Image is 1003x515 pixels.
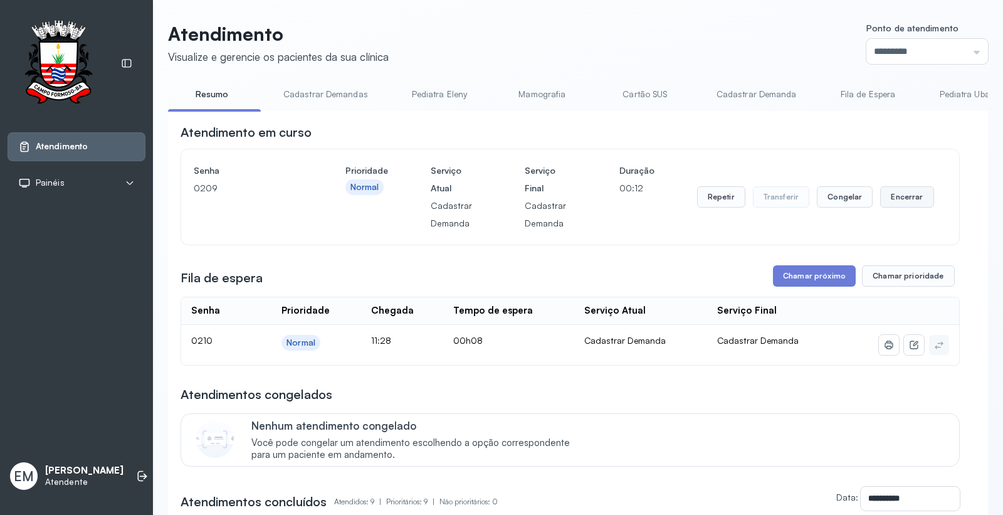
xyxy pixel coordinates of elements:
p: 00:12 [619,179,654,197]
a: Cartão SUS [601,84,689,105]
a: Mamografia [498,84,586,105]
div: Senha [191,305,220,317]
div: Prioridade [281,305,330,317]
p: Atendente [45,477,123,487]
a: Cadastrar Demandas [271,84,381,105]
h3: Atendimentos concluídos [181,493,327,511]
span: 00h08 [453,335,483,346]
h4: Prioridade [345,162,388,179]
h3: Atendimento em curso [181,124,312,141]
h4: Duração [619,162,654,179]
span: Painéis [36,178,65,188]
a: Cadastrar Demanda [704,84,809,105]
img: Logotipo do estabelecimento [13,20,103,107]
h3: Atendimentos congelados [181,386,332,403]
button: Chamar próximo [773,265,856,287]
p: Cadastrar Demanda [431,197,482,232]
label: Data: [836,492,858,502]
span: Atendimento [36,141,88,152]
p: Não prioritários: 0 [439,493,498,511]
a: Resumo [168,84,256,105]
p: Atendimento [168,23,389,45]
span: 0210 [191,335,213,346]
img: Imagem de CalloutCard [196,420,234,458]
button: Transferir [753,186,810,208]
div: Chegada [371,305,414,317]
p: [PERSON_NAME] [45,465,123,477]
button: Chamar prioridade [862,265,955,287]
div: Serviço Final [717,305,777,317]
div: Normal [286,337,315,348]
div: Serviço Atual [584,305,646,317]
h4: Serviço Final [525,162,576,197]
a: Pediatra Eleny [396,84,483,105]
p: Prioritários: 9 [386,493,439,511]
a: Atendimento [18,141,135,153]
p: Atendidos: 9 [334,493,386,511]
span: | [379,497,381,506]
h4: Senha [194,162,303,179]
h3: Fila de espera [181,269,263,287]
span: Você pode congelar um atendimento escolhendo a opção correspondente para um paciente em andamento. [251,437,583,461]
button: Encerrar [880,186,933,208]
p: 0209 [194,179,303,197]
button: Repetir [697,186,745,208]
p: Cadastrar Demanda [525,197,576,232]
span: 11:28 [371,335,391,346]
div: Cadastrar Demanda [584,335,697,346]
span: Cadastrar Demanda [717,335,799,346]
a: Fila de Espera [824,84,912,105]
p: Nenhum atendimento congelado [251,419,583,432]
span: | [433,497,434,506]
div: Normal [350,182,379,193]
button: Congelar [817,186,873,208]
h4: Serviço Atual [431,162,482,197]
div: Visualize e gerencie os pacientes da sua clínica [168,50,389,63]
div: Tempo de espera [453,305,533,317]
span: Ponto de atendimento [866,23,958,33]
